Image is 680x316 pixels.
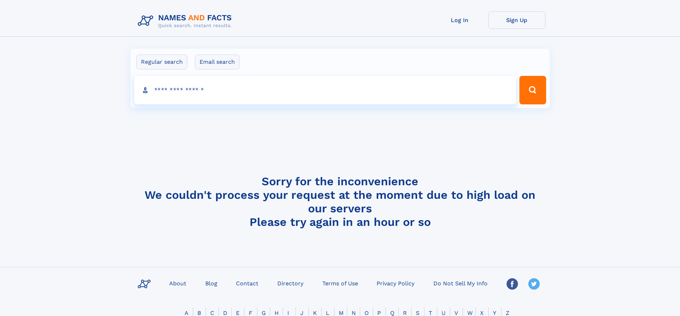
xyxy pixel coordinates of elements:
label: Email search [195,55,240,69]
a: Terms of Use [319,278,361,288]
img: Logo Names and Facts [135,11,238,31]
a: About [166,278,189,288]
label: Regular search [136,55,187,69]
a: Privacy Policy [374,278,417,288]
img: Twitter [528,278,540,290]
button: Search Button [519,76,546,104]
input: search input [134,76,517,104]
h4: Sorry for the inconvenience We couldn't process your request at the moment due to high load on ou... [135,175,545,229]
a: Directory [274,278,306,288]
a: Log In [431,11,488,29]
a: Do Not Sell My Info [430,278,490,288]
a: Sign Up [488,11,545,29]
img: Facebook [507,278,518,290]
a: Blog [202,278,220,288]
a: Contact [233,278,261,288]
